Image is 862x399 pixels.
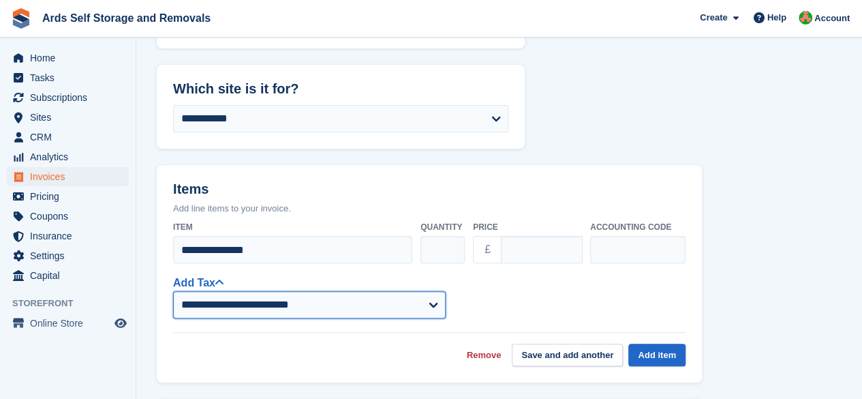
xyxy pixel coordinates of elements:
span: CRM [30,128,112,147]
a: menu [7,246,129,265]
span: Create [700,11,727,25]
a: Add Tax [173,277,224,289]
a: Remove [467,349,502,362]
span: Help [767,11,786,25]
span: Home [30,48,112,68]
img: Ethan McFerran [799,11,812,25]
a: menu [7,128,129,147]
label: Item [173,221,412,233]
label: Quantity [420,221,465,233]
button: Save and add another [512,344,623,366]
a: menu [7,48,129,68]
a: menu [7,207,129,226]
span: Coupons [30,207,112,226]
a: menu [7,108,129,127]
a: menu [7,187,129,206]
label: Accounting code [590,221,686,233]
h2: Which site is it for? [173,81,508,97]
span: Storefront [12,297,136,310]
p: Add line items to your invoice. [173,202,686,216]
button: Add item [628,344,686,366]
a: menu [7,167,129,186]
label: Price [473,221,582,233]
a: menu [7,266,129,285]
span: Analytics [30,147,112,166]
span: Capital [30,266,112,285]
span: Invoices [30,167,112,186]
h2: Items [173,181,686,200]
a: menu [7,68,129,87]
span: Online Store [30,314,112,333]
span: Subscriptions [30,88,112,107]
a: menu [7,88,129,107]
span: Tasks [30,68,112,87]
span: Account [814,12,850,25]
a: menu [7,147,129,166]
span: Pricing [30,187,112,206]
span: Settings [30,246,112,265]
a: menu [7,314,129,333]
a: menu [7,226,129,246]
img: stora-icon-8386f47178a22dfd0bd8f6a31ec36ba5ce8667c1dd55bd0f319d3a0aa187defe.svg [11,8,31,29]
a: Preview store [112,315,129,331]
span: Sites [30,108,112,127]
span: Insurance [30,226,112,246]
a: Ards Self Storage and Removals [37,7,216,29]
